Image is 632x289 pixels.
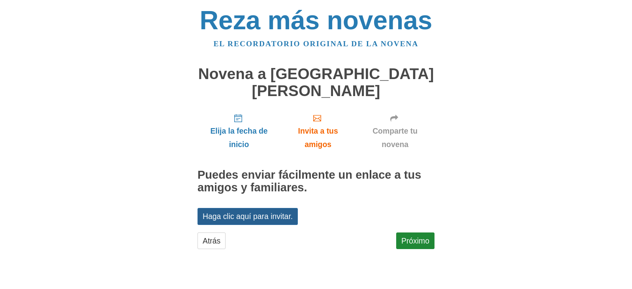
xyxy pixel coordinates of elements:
font: Invita a tus amigos [298,127,338,149]
font: Novena a [GEOGRAPHIC_DATA][PERSON_NAME] [198,65,434,99]
font: Comparte tu novena [372,127,418,149]
a: Elija la fecha de inicio [197,107,280,155]
a: Próximo [396,232,434,249]
a: El recordatorio original de la novena [213,40,418,48]
font: Próximo [401,236,429,245]
font: Puedes enviar fácilmente un enlace a tus amigos y familiares. [197,168,421,194]
font: Elija la fecha de inicio [210,127,267,149]
a: Reza más novenas [200,6,433,35]
a: Haga clic aquí para invitar. [197,208,298,225]
font: Atrás [203,236,220,245]
a: Atrás [197,232,226,249]
a: Comparte tu novena [355,107,434,155]
a: Invita a tus amigos [280,107,355,155]
font: Haga clic aquí para invitar. [203,212,293,221]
